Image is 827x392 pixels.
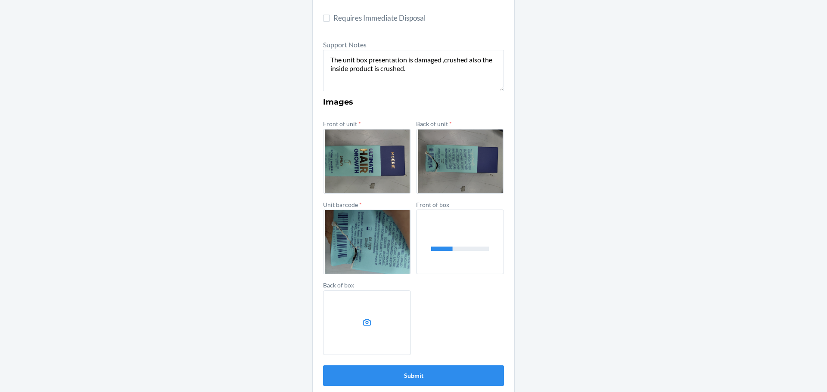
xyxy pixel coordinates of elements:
[416,201,449,208] label: Front of box
[323,365,504,386] button: Submit
[333,12,504,24] span: Requires Immediate Disposal
[323,15,330,22] input: Requires Immediate Disposal
[323,40,367,49] label: Support Notes
[323,281,354,289] label: Back of box
[323,120,361,127] label: Front of unit
[323,201,362,208] label: Unit barcode
[416,120,452,127] label: Back of unit
[323,96,504,108] h3: Images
